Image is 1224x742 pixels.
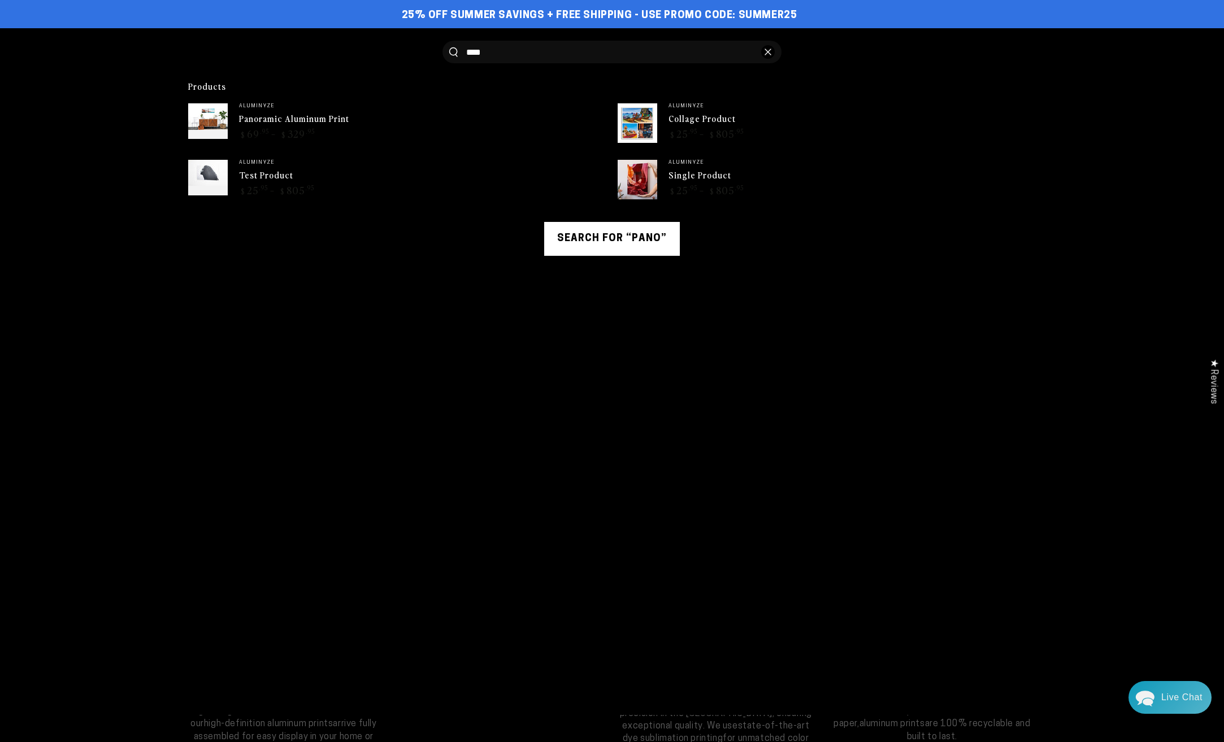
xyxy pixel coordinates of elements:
[708,126,744,141] bdi: 805
[239,103,606,110] div: Aluminyze
[306,127,315,136] sup: .95
[688,184,697,192] sup: .95
[239,183,268,197] bdi: 25
[188,80,1036,103] h2: Products
[259,184,268,192] sup: .95
[280,126,315,141] bdi: 329
[710,130,714,139] span: $
[1203,350,1224,413] div: Click to open Judge.me floating reviews tab
[761,45,775,59] button: Close
[735,184,744,192] sup: .95
[1161,681,1203,714] div: Contact Us Directly
[188,160,606,196] a: Test Product AluminyzeTest Product $25.95 $805.95
[618,160,657,199] img: Woman hanging vibrant metal print of Antelope Canyon in modern home decor setting – Aluminyze met...
[188,103,228,130] img: Panoramic Aluminum Print
[670,130,675,139] span: $
[710,186,714,196] span: $
[188,103,606,139] a: Panoramic Aluminum Print AluminyzePanoramic Aluminum Print $69.95 $329.95
[618,103,657,143] img: Collage Product
[669,126,697,141] bdi: 25
[188,160,228,186] img: Test Product
[618,160,1036,199] a: Woman hanging vibrant metal print of Antelope Canyon in modern home decor setting – Aluminyze met...
[708,183,744,197] bdi: 805
[669,169,731,181] span: Single Product
[239,112,349,124] span: Panoramic Aluminum Print
[402,10,797,22] span: 25% off Summer Savings + Free Shipping - Use Promo Code: SUMMER25
[241,186,245,196] span: $
[669,103,1036,110] div: Aluminyze
[239,160,606,166] div: Aluminyze
[669,112,736,124] span: Collage Product
[669,160,1036,166] div: Aluminyze
[544,222,680,256] button: Search for “Pano”
[669,183,697,197] bdi: 25
[449,47,458,57] button: Search our site
[260,127,269,136] sup: .95
[1128,681,1212,714] div: Chat widget toggle
[239,126,269,141] bdi: 69
[239,169,293,181] span: Test Product
[305,184,314,192] sup: .95
[280,186,285,196] span: $
[735,127,744,136] sup: .95
[279,183,314,197] bdi: 805
[688,127,697,136] sup: .95
[241,130,245,139] span: $
[618,103,1036,143] a: Collage Product AluminyzeCollage Product $25.95 $805.95
[281,130,286,139] span: $
[670,186,675,196] span: $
